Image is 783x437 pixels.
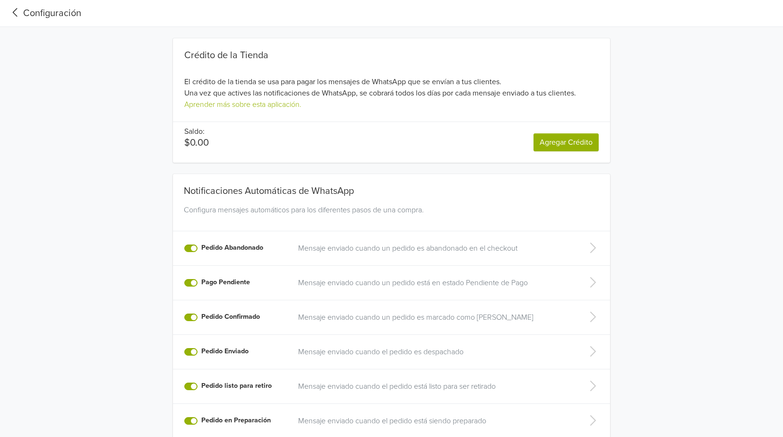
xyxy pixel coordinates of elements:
label: Pedido Abandonado [201,243,263,253]
div: Notificaciones Automáticas de WhatsApp [180,174,603,201]
a: Mensaje enviado cuando un pedido está en estado Pendiente de Pago [298,277,569,288]
label: Pedido en Preparación [201,415,271,426]
div: Configura mensajes automáticos para los diferentes pasos de una compra. [180,204,603,227]
label: Pedido Confirmado [201,312,260,322]
label: Pedido listo para retiro [201,381,272,391]
label: Pedido Enviado [201,346,249,357]
a: Mensaje enviado cuando un pedido es marcado como [PERSON_NAME] [298,312,569,323]
a: Mensaje enviado cuando un pedido es abandonado en el checkout [298,243,569,254]
a: Mensaje enviado cuando el pedido es despachado [298,346,569,358]
a: Mensaje enviado cuando el pedido está siendo preparado [298,415,569,427]
p: Saldo: [184,126,209,137]
div: El crédito de la tienda se usa para pagar los mensajes de WhatsApp que se envían a tus clientes. ... [173,50,610,110]
a: Agregar Crédito [533,133,599,151]
p: $0.00 [184,137,209,149]
a: Configuración [8,6,81,20]
a: Mensaje enviado cuando el pedido está listo para ser retirado [298,381,569,392]
div: Crédito de la Tienda [184,50,599,61]
label: Pago Pendiente [201,277,250,288]
a: Aprender más sobre esta aplicación. [184,100,301,109]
